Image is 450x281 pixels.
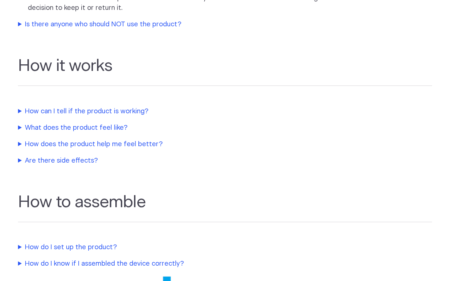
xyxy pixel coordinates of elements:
summary: What does the product feel like? [18,123,326,133]
summary: Are there side effects? [18,156,326,166]
h2: How to assemble [18,193,432,222]
summary: Is there anyone who should NOT use the product? [18,20,326,30]
summary: How do I set up the product? [18,243,326,252]
h2: How it works [18,56,432,86]
summary: How does the product help me feel better? [18,140,326,149]
summary: How can I tell if the product is working? [18,107,326,117]
summary: How do I know if I assembled the device correctly? [18,259,326,269]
